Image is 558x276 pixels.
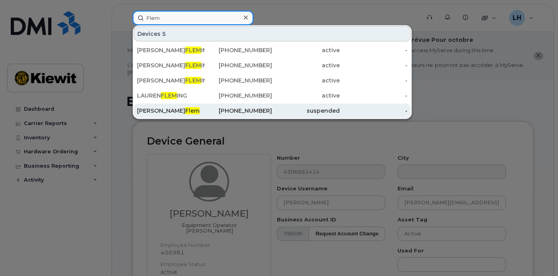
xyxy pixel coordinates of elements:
[205,76,272,84] div: [PHONE_NUMBER]
[340,76,407,84] div: -
[134,43,411,57] a: [PERSON_NAME]FLEMING[PHONE_NUMBER]active-
[137,61,205,69] div: [PERSON_NAME] ING
[523,241,552,270] iframe: Messenger Launcher
[205,92,272,100] div: [PHONE_NUMBER]
[272,61,340,69] div: active
[161,92,177,99] span: FLEM
[340,61,407,69] div: -
[185,77,201,84] span: FLEM
[185,47,201,54] span: FLEM
[340,107,407,115] div: -
[272,107,340,115] div: suspended
[185,62,201,69] span: FLEM
[340,46,407,54] div: -
[137,107,205,115] div: [PERSON_NAME]
[137,46,205,54] div: [PERSON_NAME] ING
[185,107,200,114] span: Flem
[134,73,411,88] a: [PERSON_NAME]FLEMING[PHONE_NUMBER]active-
[134,88,411,103] a: LAURENFLEMING[PHONE_NUMBER]active-
[134,104,411,118] a: [PERSON_NAME]Flem[PHONE_NUMBER]suspended-
[134,26,411,41] div: Devices
[205,107,272,115] div: [PHONE_NUMBER]
[137,76,205,84] div: [PERSON_NAME] ING
[205,46,272,54] div: [PHONE_NUMBER]
[340,92,407,100] div: -
[137,92,205,100] div: LAUREN ING
[272,92,340,100] div: active
[162,30,166,38] span: 5
[205,61,272,69] div: [PHONE_NUMBER]
[272,76,340,84] div: active
[272,46,340,54] div: active
[134,58,411,72] a: [PERSON_NAME]FLEMING[PHONE_NUMBER]active-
